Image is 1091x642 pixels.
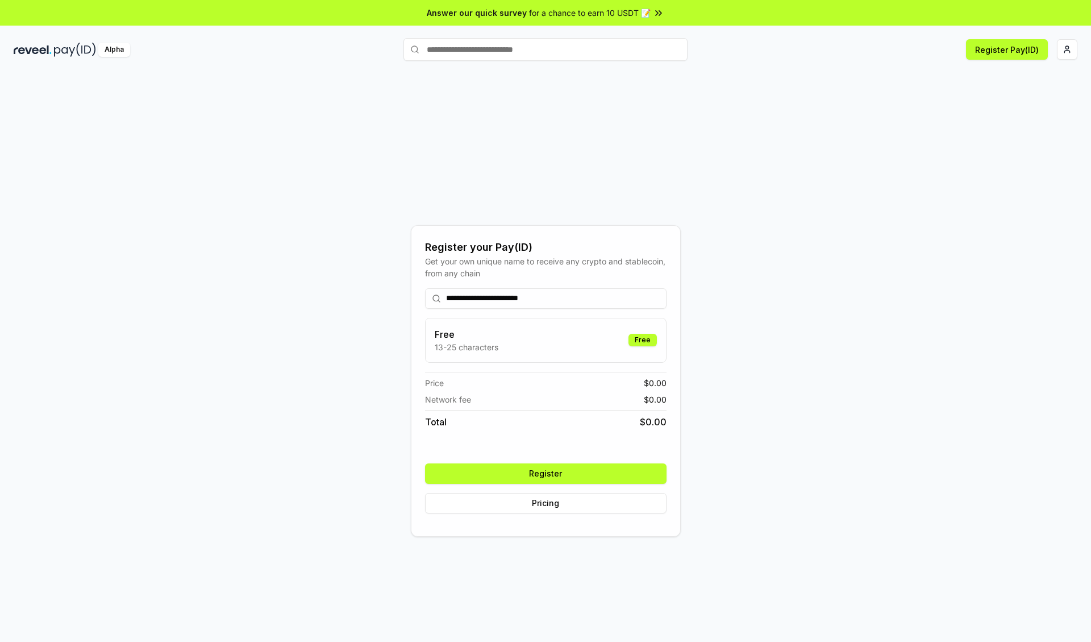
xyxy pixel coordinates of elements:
[425,255,667,279] div: Get your own unique name to receive any crypto and stablecoin, from any chain
[435,341,498,353] p: 13-25 characters
[54,43,96,57] img: pay_id
[425,493,667,513] button: Pricing
[425,377,444,389] span: Price
[435,328,498,341] h3: Free
[14,43,52,57] img: reveel_dark
[644,377,667,389] span: $ 0.00
[98,43,130,57] div: Alpha
[427,7,527,19] span: Answer our quick survey
[425,394,471,405] span: Network fee
[640,415,667,429] span: $ 0.00
[425,415,447,429] span: Total
[644,394,667,405] span: $ 0.00
[966,39,1048,60] button: Register Pay(ID)
[425,463,667,484] button: Register
[529,7,651,19] span: for a chance to earn 10 USDT 📝
[425,239,667,255] div: Register your Pay(ID)
[628,334,657,346] div: Free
